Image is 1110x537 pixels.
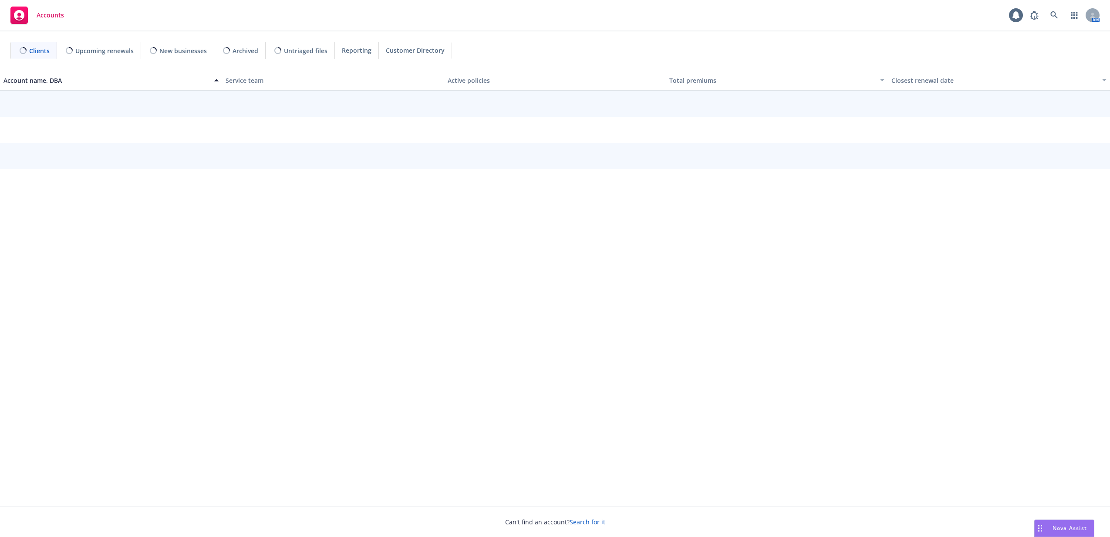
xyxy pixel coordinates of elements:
a: Accounts [7,3,67,27]
a: Report a Bug [1026,7,1043,24]
div: Account name, DBA [3,76,209,85]
span: Can't find an account? [505,517,605,527]
a: Search for it [570,518,605,526]
button: Nova Assist [1034,520,1094,537]
span: Clients [29,46,50,55]
div: Drag to move [1035,520,1046,537]
div: Closest renewal date [891,76,1097,85]
span: Reporting [342,46,371,55]
a: Switch app [1066,7,1083,24]
span: New businesses [159,46,207,55]
span: Archived [233,46,258,55]
button: Service team [222,70,444,91]
span: Untriaged files [284,46,327,55]
button: Total premiums [666,70,888,91]
a: Search [1046,7,1063,24]
span: Upcoming renewals [75,46,134,55]
span: Nova Assist [1053,524,1087,532]
div: Total premiums [669,76,875,85]
button: Active policies [444,70,666,91]
div: Active policies [448,76,663,85]
button: Closest renewal date [888,70,1110,91]
span: Accounts [37,12,64,19]
span: Customer Directory [386,46,445,55]
div: Service team [226,76,441,85]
